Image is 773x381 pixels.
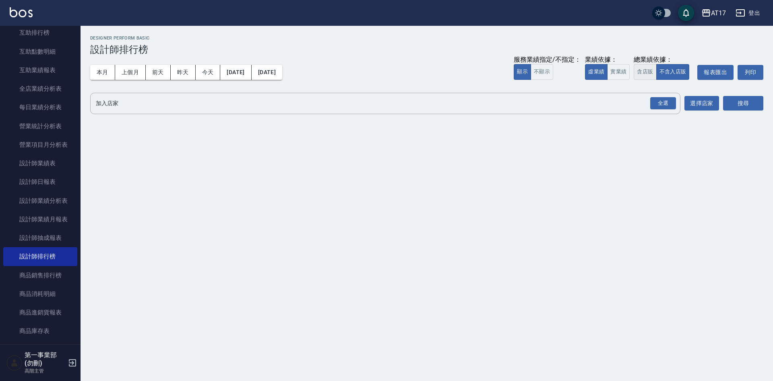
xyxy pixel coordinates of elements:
[10,7,33,17] img: Logo
[3,42,77,61] a: 互助點數明細
[171,65,196,80] button: 昨天
[656,64,690,80] button: 不含入店販
[90,65,115,80] button: 本月
[3,229,77,247] a: 設計師抽成報表
[697,65,734,80] button: 報表匯出
[3,23,77,42] a: 互助排行榜
[678,5,694,21] button: save
[634,56,693,64] div: 總業績依據：
[196,65,221,80] button: 今天
[3,192,77,210] a: 設計師業績分析表
[3,154,77,173] a: 設計師業績表
[649,96,678,111] button: Open
[90,35,763,41] h2: Designer Perform Basic
[94,96,665,110] input: 店家名稱
[146,65,171,80] button: 前天
[3,117,77,135] a: 營業統計分析表
[25,367,66,375] p: 高階主管
[531,64,553,80] button: 不顯示
[3,285,77,303] a: 商品消耗明細
[684,96,719,111] button: 選擇店家
[252,65,282,80] button: [DATE]
[3,303,77,322] a: 商品進銷貨報表
[3,266,77,285] a: 商品銷售排行榜
[738,65,763,80] button: 列印
[115,65,146,80] button: 上個月
[723,96,763,111] button: 搜尋
[514,56,581,64] div: 服務業績指定/不指定：
[90,44,763,55] h3: 設計師排行榜
[585,56,630,64] div: 業績依據：
[6,355,23,371] img: Person
[3,135,77,154] a: 營業項目月分析表
[3,341,77,359] a: 商品庫存盤點表
[732,6,763,21] button: 登出
[634,64,656,80] button: 含店販
[3,98,77,117] a: 每日業績分析表
[607,64,630,80] button: 實業績
[711,8,726,18] div: AT17
[25,351,66,367] h5: 第一事業部 (勿刪)
[698,5,729,21] button: AT17
[3,61,77,79] a: 互助業績報表
[3,247,77,266] a: 設計師排行榜
[514,64,531,80] button: 顯示
[220,65,251,80] button: [DATE]
[3,322,77,340] a: 商品庫存表
[3,173,77,191] a: 設計師日報表
[3,79,77,98] a: 全店業績分析表
[650,97,676,110] div: 全選
[585,64,608,80] button: 虛業績
[3,210,77,229] a: 設計師業績月報表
